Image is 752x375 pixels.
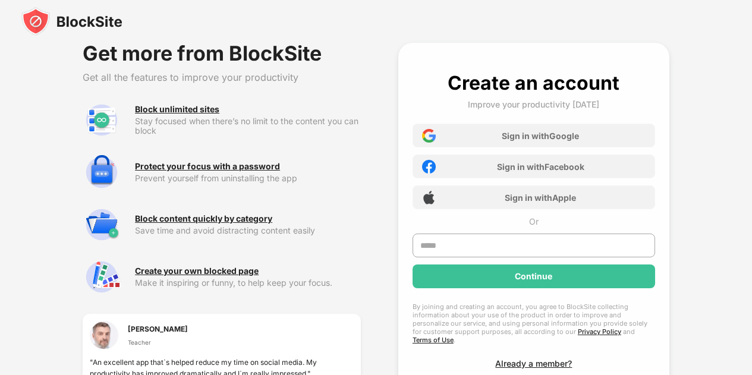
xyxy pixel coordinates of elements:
[83,101,121,139] img: premium-unlimited-blocklist.svg
[515,272,552,281] div: Continue
[21,7,122,36] img: blocksite-icon-black.svg
[83,206,121,244] img: premium-category.svg
[422,129,436,143] img: google-icon.png
[135,278,360,288] div: Make it inspiring or funny, to help keep your focus.
[495,358,572,368] div: Already a member?
[83,258,121,296] img: premium-customize-block-page.svg
[83,43,360,64] div: Get more from BlockSite
[135,226,360,235] div: Save time and avoid distracting content easily
[422,191,436,204] img: apple-icon.png
[505,193,576,203] div: Sign in with Apple
[135,174,360,183] div: Prevent yourself from uninstalling the app
[90,321,118,349] img: testimonial-1.jpg
[135,266,259,276] div: Create your own blocked page
[135,214,272,223] div: Block content quickly by category
[578,327,621,336] a: Privacy Policy
[448,71,619,94] div: Create an account
[413,302,655,344] div: By joining and creating an account, you agree to BlockSite collecting information about your use ...
[502,131,579,141] div: Sign in with Google
[135,105,219,114] div: Block unlimited sites
[135,116,360,135] div: Stay focused when there’s no limit to the content you can block
[497,162,584,172] div: Sign in with Facebook
[529,216,539,226] div: Or
[128,323,188,335] div: [PERSON_NAME]
[422,160,436,174] img: facebook-icon.png
[135,162,280,171] div: Protect your focus with a password
[128,338,188,347] div: Teacher
[468,99,599,109] div: Improve your productivity [DATE]
[83,153,121,191] img: premium-password-protection.svg
[83,71,360,83] div: Get all the features to improve your productivity
[413,336,454,344] a: Terms of Use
